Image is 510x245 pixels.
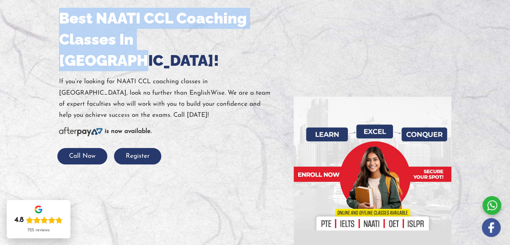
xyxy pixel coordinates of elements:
h1: Best NAATI CCL Coaching Classes In [GEOGRAPHIC_DATA]! [59,8,284,71]
button: Call Now [57,148,107,164]
div: Rating: 4.8 out of 5 [14,215,63,225]
button: Register [114,148,161,164]
a: Call Now [57,153,107,159]
img: white-facebook.png [482,218,501,237]
b: is now available. [105,128,152,135]
a: Register [114,153,161,159]
img: Afterpay-Logo [59,127,103,136]
div: 4.8 [14,215,24,225]
p: If you’re looking for NAATI CCL coaching classes in [GEOGRAPHIC_DATA], look no further than Engli... [59,76,284,121]
div: 725 reviews [27,228,50,233]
